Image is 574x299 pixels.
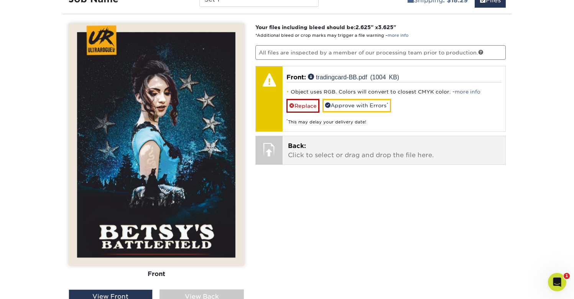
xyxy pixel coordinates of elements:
span: Back: [288,142,306,149]
a: Replace [286,99,319,112]
iframe: Intercom live chat [548,273,566,291]
a: more info [455,89,480,95]
a: tradingcard-BB.pdf (1004 KB) [308,74,399,80]
a: more info [388,33,408,38]
p: All files are inspected by a member of our processing team prior to production. [255,45,506,60]
li: Object uses RGB. Colors will convert to closest CMYK color. - [286,89,502,95]
span: Front: [286,74,306,81]
span: 2.625 [355,24,371,30]
small: *Additional bleed or crop marks may trigger a file warning – [255,33,408,38]
div: Front [69,266,244,283]
p: Click to select or drag and drop the file here. [288,141,500,160]
a: Approve with Errors* [322,99,391,112]
span: 1 [564,273,570,279]
div: This may delay your delivery date! [286,113,502,125]
strong: Your files including bleed should be: " x " [255,24,396,30]
span: 3.625 [378,24,393,30]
